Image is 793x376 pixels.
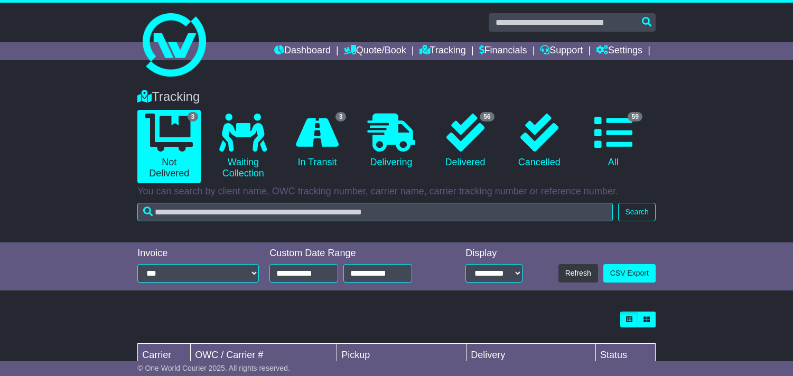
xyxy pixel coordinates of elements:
span: 56 [480,112,494,121]
a: Delivering [359,110,423,172]
button: Refresh [558,264,598,283]
span: 3 [335,112,347,121]
a: Cancelled [508,110,571,172]
span: © One World Courier 2025. All rights reserved. [137,364,290,372]
button: Search [618,203,655,221]
div: Invoice [137,248,259,259]
a: Financials [479,42,527,60]
div: Display [465,248,523,259]
a: Waiting Collection [211,110,275,183]
a: Tracking [419,42,466,60]
a: Dashboard [274,42,331,60]
div: Tracking [132,89,661,105]
a: Quote/Book [344,42,406,60]
a: Support [540,42,583,60]
span: 3 [188,112,199,121]
td: Pickup [337,344,467,367]
td: Carrier [138,344,191,367]
a: CSV Export [603,264,656,283]
a: 59 All [582,110,645,172]
div: Custom Date Range [269,248,435,259]
a: Settings [596,42,642,60]
a: 3 Not Delivered [137,110,201,183]
span: 59 [628,112,642,121]
a: 3 In Transit [285,110,349,172]
a: 56 Delivered [434,110,497,172]
td: Status [596,344,656,367]
td: OWC / Carrier # [191,344,337,367]
p: You can search by client name, OWC tracking number, carrier name, carrier tracking number or refe... [137,186,656,198]
td: Delivery [467,344,596,367]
